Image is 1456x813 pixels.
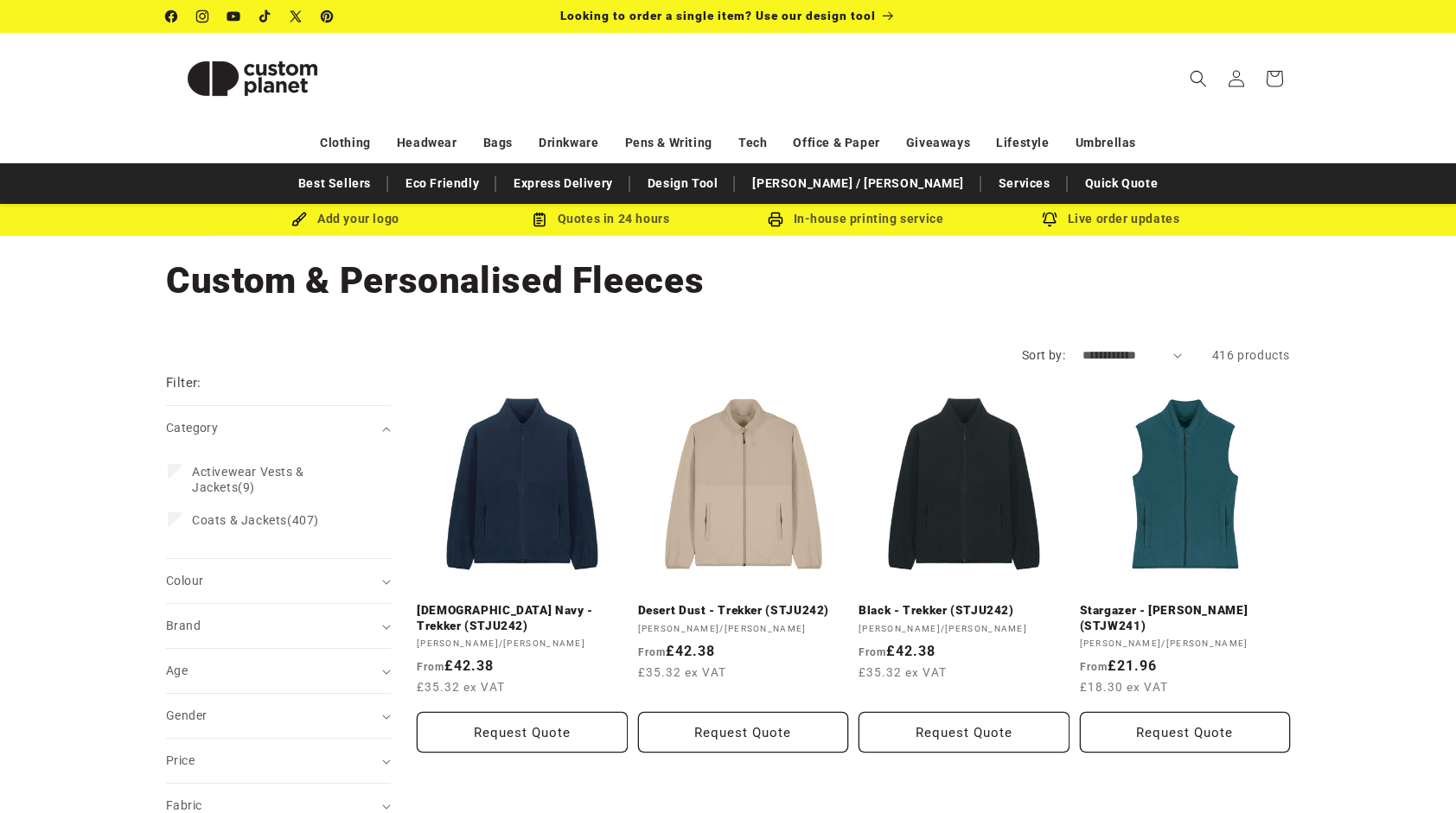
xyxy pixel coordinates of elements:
a: [PERSON_NAME] / [PERSON_NAME] [744,168,972,199]
summary: Brand (0 selected) [166,604,391,648]
a: Custom Planet [160,33,346,124]
a: Giveaways [906,128,970,158]
div: Live order updates [983,208,1238,230]
span: (407) [192,512,319,528]
a: Best Sellers [290,168,380,199]
span: Fabric [166,798,201,812]
label: Sort by: [1022,348,1065,362]
img: Brush Icon [291,212,307,227]
a: Pens & Writing [625,128,712,158]
button: Request Quote [1080,712,1291,753]
span: 416 products [1212,348,1290,362]
button: Request Quote [417,712,628,753]
span: Coats & Jackets [192,513,287,527]
span: Activewear Vests & Jackets [192,465,304,494]
a: Drinkware [539,128,598,158]
a: Eco Friendly [397,168,488,199]
button: Request Quote [638,712,849,753]
a: [DEMOGRAPHIC_DATA] Navy - Trekker (STJU242) [417,603,628,633]
img: Order updates [1042,212,1057,227]
span: Brand [166,619,201,632]
span: Price [166,753,195,767]
summary: Colour (0 selected) [166,559,391,603]
a: Black - Trekker (STJU242) [859,603,1070,619]
summary: Gender (0 selected) [166,694,391,738]
div: In-house printing service [728,208,983,230]
a: Services [990,168,1059,199]
a: Bags [483,128,513,158]
summary: Category (0 selected) [166,406,391,450]
span: Colour [166,574,203,588]
div: Add your logo [218,208,473,230]
a: Design Tool [639,168,727,199]
a: Headwear [397,128,457,158]
summary: Search [1179,60,1217,98]
h1: Custom & Personalised Fleeces [166,257,1290,304]
img: Custom Planet [166,40,339,118]
h2: Filter: [166,373,201,393]
a: Tech [738,128,767,158]
button: Request Quote [859,712,1070,753]
span: Gender [166,708,207,722]
a: Clothing [320,128,371,158]
summary: Price [166,739,391,783]
span: Category [166,421,218,435]
div: Quotes in 24 hours [473,208,728,230]
img: Order Updates Icon [532,212,547,227]
a: Umbrellas [1076,128,1136,158]
span: (9) [192,464,361,495]
span: Looking to order a single item? Use our design tool [560,9,876,22]
a: Lifestyle [996,128,1049,158]
a: Office & Paper [793,128,879,158]
a: Express Delivery [505,168,622,199]
span: Age [166,664,188,677]
a: Desert Dust - Trekker (STJU242) [638,603,849,619]
a: Stargazer - [PERSON_NAME] (STJW241) [1080,603,1291,633]
iframe: Chat Widget [1370,730,1456,813]
a: Quick Quote [1076,168,1167,199]
summary: Age (0 selected) [166,649,391,693]
img: In-house printing [768,212,783,227]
